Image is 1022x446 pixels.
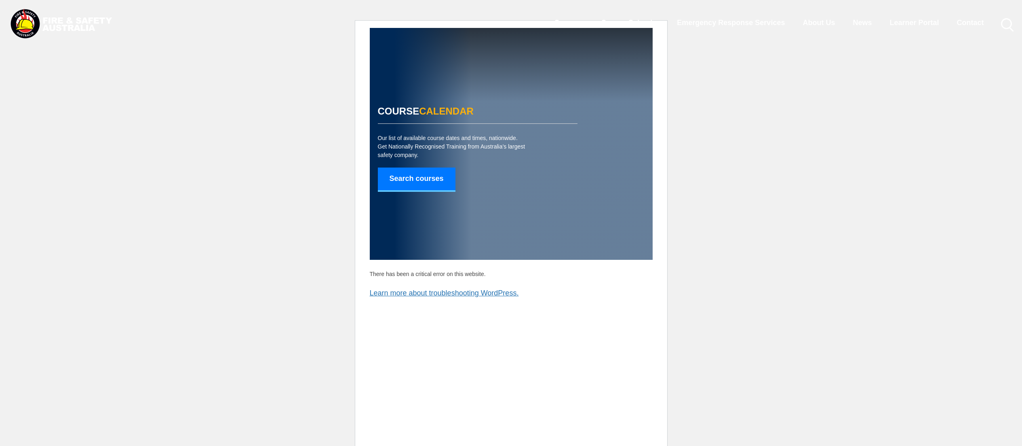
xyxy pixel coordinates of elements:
[378,102,577,124] h1: COURSE
[853,12,872,34] a: News
[957,12,984,34] a: Contact
[378,168,455,192] a: Search courses
[370,270,653,278] p: There has been a critical error on this website.
[370,289,519,297] a: Learn more about troubleshooting WordPress.
[554,12,583,34] a: Courses
[601,12,659,34] a: Course Calendar
[378,134,525,159] p: Our list of available course dates and times, nationwide. Get Nationally Recognised Training from...
[677,12,785,34] a: Emergency Response Services
[803,12,835,34] a: About Us
[419,106,474,117] strong: CALENDAR
[889,12,939,34] a: Learner Portal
